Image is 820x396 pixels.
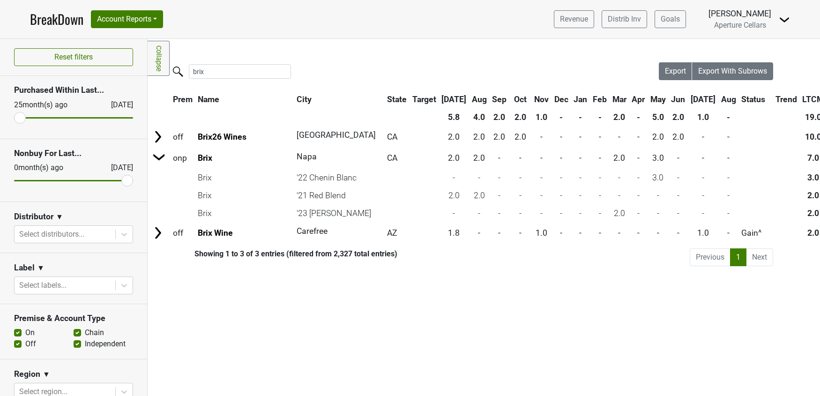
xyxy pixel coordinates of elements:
[490,169,509,186] td: -
[669,109,688,126] th: 2.0
[648,205,668,222] td: -
[727,153,730,163] span: -
[490,205,509,222] td: -
[470,109,489,126] th: 4.0
[387,228,397,238] span: AZ
[629,187,647,204] td: -
[14,162,89,173] div: 0 month(s) ago
[648,109,668,126] th: 5.0
[532,91,551,108] th: Nov: activate to sort column ascending
[448,153,460,163] span: 2.0
[698,67,767,75] span: Export With Subrows
[629,205,647,222] td: -
[554,10,594,28] a: Revenue
[198,132,246,142] a: Brix26 Wines
[590,169,609,186] td: -
[719,187,738,204] td: -
[85,338,126,350] label: Independent
[532,187,551,204] td: -
[148,41,170,76] a: Collapse
[648,91,668,108] th: May: activate to sort column ascending
[657,228,659,238] span: -
[91,10,163,28] button: Account Reports
[294,91,372,108] th: City: activate to sort column ascending
[510,205,531,222] td: -
[14,149,133,158] h3: Nonbuy For Last...
[490,109,509,126] th: 2.0
[599,132,601,142] span: -
[669,169,688,186] td: -
[510,169,531,186] td: -
[688,91,718,108] th: Jul: activate to sort column ascending
[572,187,590,204] td: -
[25,327,35,338] label: On
[196,205,293,222] td: Brix
[730,248,746,266] a: 1
[439,109,469,126] th: 5.8
[410,91,439,108] th: Target: activate to sort column ascending
[519,153,522,163] span: -
[30,9,83,29] a: BreakDown
[727,228,730,238] span: -
[648,169,668,186] td: 3.0
[741,95,765,104] span: Status
[151,226,165,240] img: Arrow right
[552,91,571,108] th: Dec: activate to sort column ascending
[672,132,684,142] span: 2.0
[659,62,693,80] button: Export
[779,14,790,25] img: Dropdown Menu
[385,91,409,108] th: State: activate to sort column ascending
[669,205,688,222] td: -
[590,109,609,126] th: -
[171,91,195,108] th: Prem: activate to sort column ascending
[470,205,489,222] td: -
[14,263,35,273] h3: Label
[599,153,601,163] span: -
[478,228,480,238] span: -
[14,85,133,95] h3: Purchased Within Last...
[727,132,730,142] span: -
[43,369,50,380] span: ▼
[773,91,799,108] th: Trend: activate to sort column ascending
[14,314,133,323] h3: Premise & Account Type
[14,212,53,222] h3: Distributor
[807,228,819,238] span: 2.0
[618,132,620,142] span: -
[25,338,36,350] label: Off
[514,132,526,142] span: 2.0
[473,153,485,163] span: 2.0
[532,169,551,186] td: -
[152,150,166,164] img: Arrow right
[702,132,704,142] span: -
[739,91,772,108] th: Status: activate to sort column ascending
[387,153,397,163] span: CA
[610,109,629,126] th: 2.0
[148,249,397,258] div: Showing 1 to 3 of 3 entries (filtered from 2,327 total entries)
[171,127,195,147] td: off
[560,228,562,238] span: -
[572,205,590,222] td: -
[510,109,531,126] th: 2.0
[560,132,562,142] span: -
[688,169,718,186] td: -
[297,226,328,236] span: Carefree
[552,187,571,204] td: -
[610,169,629,186] td: -
[14,48,133,66] button: Reset filters
[602,10,647,28] a: Distrib Inv
[196,91,293,108] th: Name: activate to sort column ascending
[532,205,551,222] td: -
[697,228,709,238] span: 1.0
[775,95,797,104] span: Trend
[719,205,738,222] td: -
[629,109,647,126] th: -
[519,228,522,238] span: -
[540,132,543,142] span: -
[173,95,193,104] span: Prem
[439,205,469,222] td: -
[688,205,718,222] td: -
[552,205,571,222] td: -
[669,91,688,108] th: Jun: activate to sort column ascending
[579,132,581,142] span: -
[490,187,509,204] td: -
